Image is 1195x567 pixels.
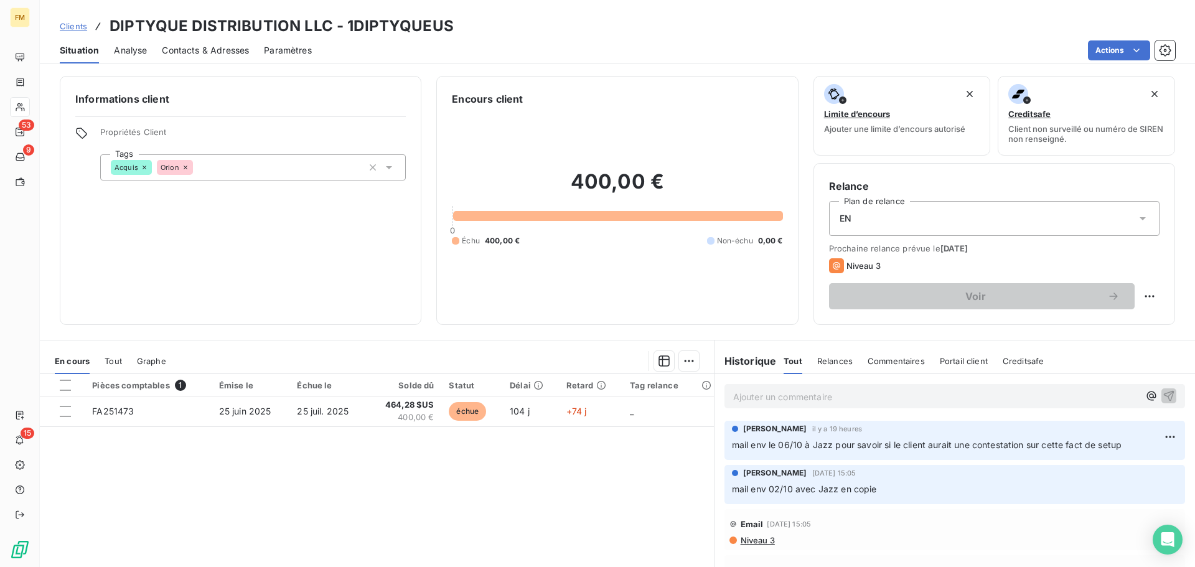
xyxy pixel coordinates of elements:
h6: Historique [715,354,777,368]
span: +74 j [566,406,587,416]
span: [DATE] 15:05 [767,520,811,528]
div: FM [10,7,30,27]
button: Actions [1088,40,1150,60]
button: CreditsafeClient non surveillé ou numéro de SIREN non renseigné. [998,76,1175,156]
span: Tout [105,356,122,366]
span: Tout [784,356,802,366]
span: Non-échu [717,235,753,246]
span: FA251473 [92,406,134,416]
span: 25 juin 2025 [219,406,271,416]
div: Open Intercom Messenger [1153,525,1183,555]
span: Propriétés Client [100,127,406,144]
div: Échue le [297,380,360,390]
div: Solde dû [375,380,434,390]
span: 0 [450,225,455,235]
span: Paramètres [264,44,312,57]
span: Acquis [115,164,138,171]
span: Niveau 3 [739,535,775,545]
span: Voir [844,291,1107,301]
span: Portail client [940,356,988,366]
div: Retard [566,380,615,390]
span: Niveau 3 [846,261,881,271]
span: 1 [175,380,186,391]
span: Prochaine relance prévue le [829,243,1160,253]
span: En cours [55,356,90,366]
div: Émise le [219,380,283,390]
span: il y a 19 heures [812,425,862,433]
span: Situation [60,44,99,57]
span: Orion [161,164,179,171]
span: échue [449,402,486,421]
div: Statut [449,380,495,390]
span: EN [840,212,851,225]
span: Relances [817,356,853,366]
span: mail env 02/10 avec Jazz en copie [732,484,877,494]
button: Voir [829,283,1135,309]
span: 0,00 € [758,235,783,246]
span: [DATE] [940,243,968,253]
h6: Informations client [75,91,406,106]
span: [DATE] 15:05 [812,469,856,477]
span: Ajouter une limite d’encours autorisé [824,124,965,134]
input: Ajouter une valeur [193,162,203,173]
span: 464,28 $US [375,399,434,411]
span: Contacts & Adresses [162,44,249,57]
span: Limite d’encours [824,109,890,119]
span: Client non surveillé ou numéro de SIREN non renseigné. [1008,124,1165,144]
div: Pièces comptables [92,380,204,391]
span: Commentaires [868,356,925,366]
a: Clients [60,20,87,32]
h6: Relance [829,179,1160,194]
span: Creditsafe [1008,109,1051,119]
div: Tag relance [630,380,706,390]
button: Limite d’encoursAjouter une limite d’encours autorisé [813,76,991,156]
span: [PERSON_NAME] [743,467,807,479]
span: 400,00 € [485,235,520,246]
span: 25 juil. 2025 [297,406,349,416]
span: 15 [21,428,34,439]
h3: DIPTYQUE DISTRIBUTION LLC - 1DIPTYQUEUS [110,15,454,37]
img: Logo LeanPay [10,540,30,560]
span: Analyse [114,44,147,57]
span: 9 [23,144,34,156]
span: mail env le 06/10 à Jazz pour savoir si le client aurait une contestation sur cette fact de setup [732,439,1122,450]
h6: Encours client [452,91,523,106]
span: 400,00 € [375,411,434,424]
div: Délai [510,380,551,390]
span: Clients [60,21,87,31]
span: Échu [462,235,480,246]
span: Email [741,519,764,529]
span: Graphe [137,356,166,366]
span: 104 j [510,406,530,416]
h2: 400,00 € [452,169,782,207]
span: [PERSON_NAME] [743,423,807,434]
span: _ [630,406,634,416]
span: 53 [19,119,34,131]
span: Creditsafe [1003,356,1044,366]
